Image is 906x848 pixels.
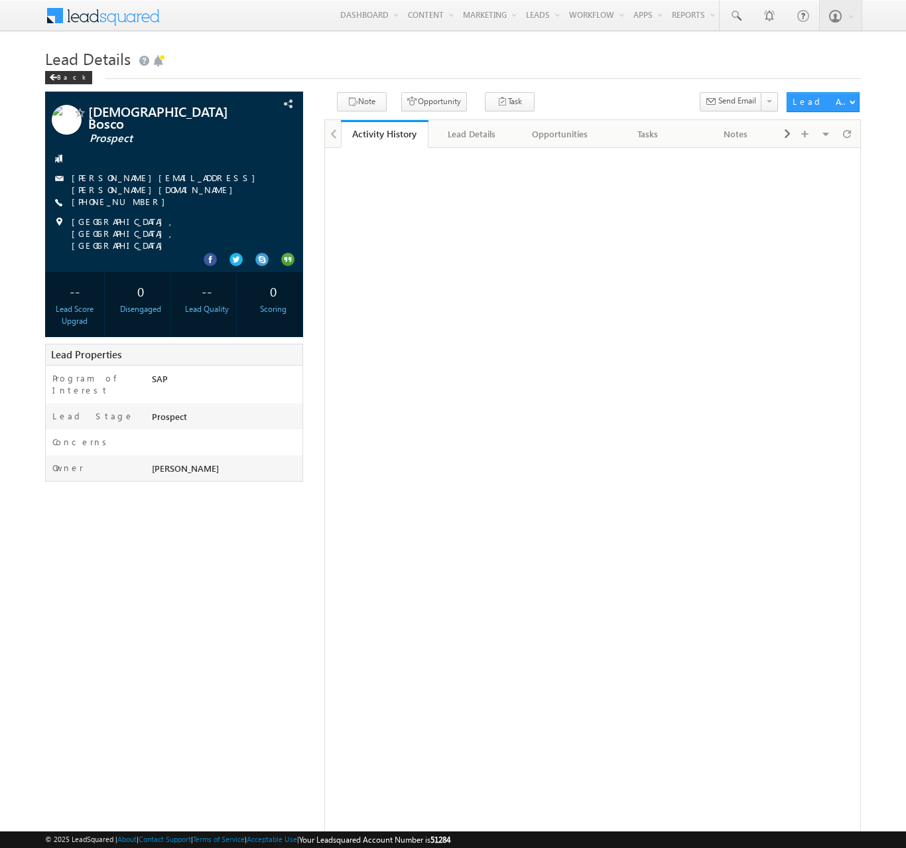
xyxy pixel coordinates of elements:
[149,372,302,391] div: SAP
[299,835,450,845] span: Your Leadsquared Account Number is
[115,279,167,303] div: 0
[485,92,535,111] button: Task
[692,120,779,148] a: Notes
[88,105,247,129] span: [DEMOGRAPHIC_DATA] Bosco
[115,303,167,315] div: Disengaged
[45,70,99,82] a: Back
[181,303,233,315] div: Lead Quality
[52,372,139,396] label: Program of Interest
[72,172,262,195] a: [PERSON_NAME][EMAIL_ADDRESS][PERSON_NAME][DOMAIN_NAME]
[52,105,82,139] img: Profile photo
[52,462,84,474] label: Owner
[718,95,756,107] span: Send Email
[604,120,692,148] a: Tasks
[117,835,137,843] a: About
[181,279,233,303] div: --
[52,436,111,448] label: Concerns
[787,92,860,112] button: Lead Actions
[48,279,101,303] div: --
[341,120,428,148] a: Activity History
[247,303,299,315] div: Scoring
[430,835,450,845] span: 51284
[45,833,450,846] span: © 2025 LeadSquared | | | | |
[45,71,92,84] div: Back
[48,303,101,327] div: Lead Score Upgrad
[193,835,245,843] a: Terms of Service
[152,462,219,474] span: [PERSON_NAME]
[52,410,134,422] label: Lead Stage
[51,348,121,361] span: Lead Properties
[247,279,299,303] div: 0
[702,126,767,142] div: Notes
[90,132,249,145] span: Prospect
[139,835,191,843] a: Contact Support
[700,92,762,111] button: Send Email
[45,48,131,69] span: Lead Details
[72,216,279,251] span: [GEOGRAPHIC_DATA], [GEOGRAPHIC_DATA], [GEOGRAPHIC_DATA]
[72,196,172,209] span: [PHONE_NUMBER]
[337,92,387,111] button: Note
[517,120,604,148] a: Opportunities
[428,120,516,148] a: Lead Details
[615,126,680,142] div: Tasks
[527,126,592,142] div: Opportunities
[401,92,467,111] button: Opportunity
[439,126,504,142] div: Lead Details
[351,127,419,140] div: Activity History
[247,835,297,843] a: Acceptable Use
[793,96,849,107] div: Lead Actions
[149,410,302,429] div: Prospect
